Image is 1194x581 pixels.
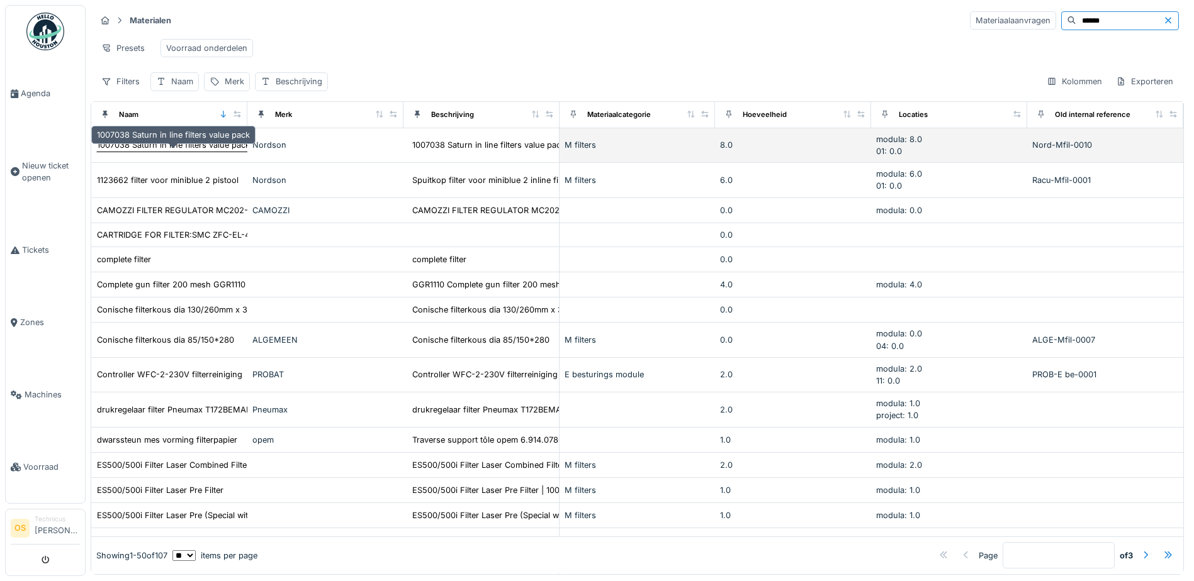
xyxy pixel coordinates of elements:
[876,147,902,156] span: 01: 0.0
[35,514,80,541] li: [PERSON_NAME]
[96,72,145,91] div: Filters
[252,174,398,186] div: Nordson
[720,229,866,241] div: 0.0
[97,304,271,316] div: Conische filterkous dia 130/260mm x 340mm
[565,174,711,186] div: M filters
[97,404,252,416] div: drukregelaar filter Pneumax T172BEMAD
[1055,109,1130,120] div: Old internal reference
[20,316,80,328] span: Zones
[125,14,176,26] strong: Materialen
[97,174,239,186] div: 1123662 filter voor miniblue 2 pistool
[1041,72,1108,91] div: Kolommen
[876,181,902,191] span: 01: 0.0
[97,204,262,216] div: CAMOZZI FILTER REGULATOR MC202-D10
[6,130,85,214] a: Nieuw ticket openen
[412,334,549,346] div: Conische filterkous dia 85/150*280
[26,13,64,50] img: Badge_color-CXgf-gQk.svg
[412,404,611,416] div: drukregelaar filter Pneumax T172BEMAD vervangt...
[1110,72,1179,91] div: Exporteren
[412,174,580,186] div: Spuitkop filter voor miniblue 2 inline filter ...
[97,229,291,241] div: CARTRIDGE FOR FILTER:SMC ZFC-EL-4 84213925
[97,368,242,380] div: Controller WFC-2-230V filterreiniging
[252,204,398,216] div: CAMOZZI
[1032,334,1178,346] div: ALGE-Mfil-0007
[1032,174,1178,186] div: Racu-Mfil-0001
[1032,368,1178,380] div: PROB-E be-0001
[225,75,244,87] div: Merk
[876,169,922,179] span: modula: 6.0
[97,334,234,346] div: Conische filterkous dia 85/150*280
[412,204,577,216] div: CAMOZZI FILTER REGULATOR MC202-D10
[171,75,193,87] div: Naam
[252,334,398,346] div: ALGEMEEN
[96,39,150,57] div: Presets
[720,534,866,546] div: 8.0
[876,376,900,385] span: 11: 0.0
[412,139,592,151] div: 1007038 Saturn in line filters value pack verp...
[720,459,866,471] div: 2.0
[252,534,398,546] div: Busch
[876,485,920,495] span: modula: 1.0
[23,461,80,473] span: Voorraad
[565,509,711,521] div: M filters
[876,341,904,351] span: 04: 0.0
[565,534,711,546] div: M filters
[876,206,922,215] span: modula: 0.0
[720,484,866,496] div: 1.0
[6,57,85,130] a: Agenda
[97,534,147,546] div: Exhaust filter
[720,204,866,216] div: 0.0
[876,329,922,338] span: modula: 0.0
[6,214,85,286] a: Tickets
[565,139,711,151] div: M filters
[6,286,85,358] a: Zones
[97,509,273,521] div: ES500/500i Filter Laser Pre (Special with pad)
[720,509,866,521] div: 1.0
[97,484,223,496] div: ES500/500i Filter Laser Pre Filter
[876,460,922,470] span: modula: 2.0
[172,550,257,562] div: items per page
[96,550,167,562] div: Showing 1 - 50 of 107
[720,279,866,290] div: 4.0
[97,253,151,265] div: complete filter
[25,389,80,401] span: Machines
[876,435,920,445] span: modula: 1.0
[1120,550,1133,562] strong: of 3
[720,139,866,151] div: 8.0
[412,253,466,265] div: complete filter
[876,535,904,545] span: 04: 8.0
[876,135,922,144] span: modula: 8.0
[412,368,597,380] div: Controller WFC-2-230V filterreiniging | PROBAT
[166,42,247,54] div: Voorraad onderdelen
[899,109,928,120] div: Locaties
[431,109,474,120] div: Beschrijving
[876,411,918,420] span: project: 1.0
[587,109,651,120] div: Materiaalcategorie
[720,334,866,346] div: 0.0
[276,75,322,87] div: Beschrijving
[97,459,250,471] div: ES500/500i Filter Laser Combined Filter
[876,399,920,408] span: modula: 1.0
[565,334,711,346] div: M filters
[412,434,563,446] div: Traverse support tôle opem 6.914.0780
[412,484,578,496] div: ES500/500i Filter Laser Pre Filter | 1005818
[720,253,866,265] div: 0.0
[21,87,80,99] span: Agenda
[6,431,85,503] a: Voorraad
[11,514,80,545] a: OS Technicus[PERSON_NAME]
[6,358,85,431] a: Machines
[876,511,920,520] span: modula: 1.0
[252,434,398,446] div: opem
[876,280,922,289] span: modula: 4.0
[97,279,245,290] div: Complete gun filter 200 mesh GGR1110
[252,368,398,380] div: PROBAT
[720,368,866,380] div: 2.0
[412,509,599,521] div: ES500/500i Filter Laser Pre (Special with pad) ...
[565,459,711,471] div: M filters
[412,279,571,290] div: GGR1110 Complete gun filter 200 mesh ...
[720,174,866,186] div: 6.0
[1032,139,1178,151] div: Nord-Mfil-0010
[720,304,866,316] div: 0.0
[412,459,604,471] div: ES500/500i Filter Laser Combined Filter | 1005819
[743,109,787,120] div: Hoeveelheid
